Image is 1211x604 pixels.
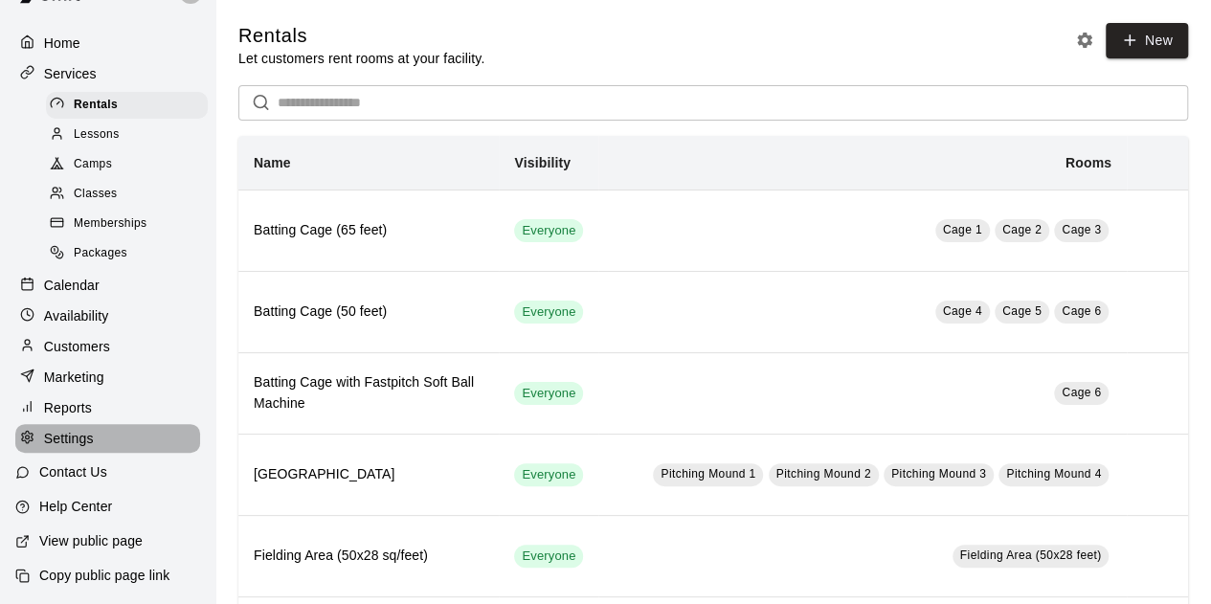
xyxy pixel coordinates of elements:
p: Customers [44,337,110,356]
span: Pitching Mound 1 [661,467,755,481]
h6: [GEOGRAPHIC_DATA] [254,464,483,485]
span: Everyone [514,303,583,322]
span: Everyone [514,466,583,484]
b: Rooms [1065,155,1111,170]
p: Reports [44,398,92,417]
span: Pitching Mound 4 [1006,467,1101,481]
span: Everyone [514,222,583,240]
b: Visibility [514,155,571,170]
a: Packages [46,239,215,269]
a: Lessons [46,120,215,149]
span: Everyone [514,548,583,566]
div: Camps [46,151,208,178]
span: Cage 4 [943,304,982,318]
div: This service is visible to all of your customers [514,545,583,568]
span: Cage 6 [1062,304,1101,318]
p: Settings [44,429,94,448]
span: Packages [74,244,127,263]
span: Pitching Mound 2 [776,467,871,481]
span: Classes [74,185,117,204]
div: Packages [46,240,208,267]
a: Calendar [15,271,200,300]
a: Classes [46,180,215,210]
a: Memberships [46,210,215,239]
a: Services [15,59,200,88]
span: Everyone [514,385,583,403]
span: Cage 3 [1062,223,1101,236]
span: Pitching Mound 3 [891,467,986,481]
span: Fielding Area (50x28 feet) [960,548,1102,562]
span: Cage 2 [1002,223,1042,236]
span: Rentals [74,96,118,115]
a: Customers [15,332,200,361]
p: Services [44,64,97,83]
p: Help Center [39,497,112,516]
a: Settings [15,424,200,453]
div: This service is visible to all of your customers [514,463,583,486]
p: Calendar [44,276,100,295]
a: Availability [15,302,200,330]
button: Rental settings [1070,26,1099,55]
div: Classes [46,181,208,208]
span: Lessons [74,125,120,145]
h6: Batting Cage with Fastpitch Soft Ball Machine [254,372,483,414]
h6: Batting Cage (50 feet) [254,302,483,323]
span: Cage 1 [943,223,982,236]
p: Contact Us [39,462,107,481]
p: Copy public page link [39,566,169,585]
div: This service is visible to all of your customers [514,219,583,242]
span: Cage 6 [1062,386,1101,399]
h6: Batting Cage (65 feet) [254,220,483,241]
p: Home [44,34,80,53]
a: Camps [46,150,215,180]
a: New [1106,23,1188,58]
div: This service is visible to all of your customers [514,382,583,405]
h6: Fielding Area (50x28 sq/feet) [254,546,483,567]
p: Marketing [44,368,104,387]
span: Memberships [74,214,146,234]
span: Cage 5 [1002,304,1042,318]
div: This service is visible to all of your customers [514,301,583,324]
div: Memberships [46,211,208,237]
p: Let customers rent rooms at your facility. [238,49,484,68]
div: Lessons [46,122,208,148]
a: Rentals [46,90,215,120]
a: Home [15,29,200,57]
p: View public page [39,531,143,550]
b: Name [254,155,291,170]
span: Camps [74,155,112,174]
a: Reports [15,393,200,422]
a: Marketing [15,363,200,391]
p: Availability [44,306,109,325]
div: Rentals [46,92,208,119]
h5: Rentals [238,23,484,49]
